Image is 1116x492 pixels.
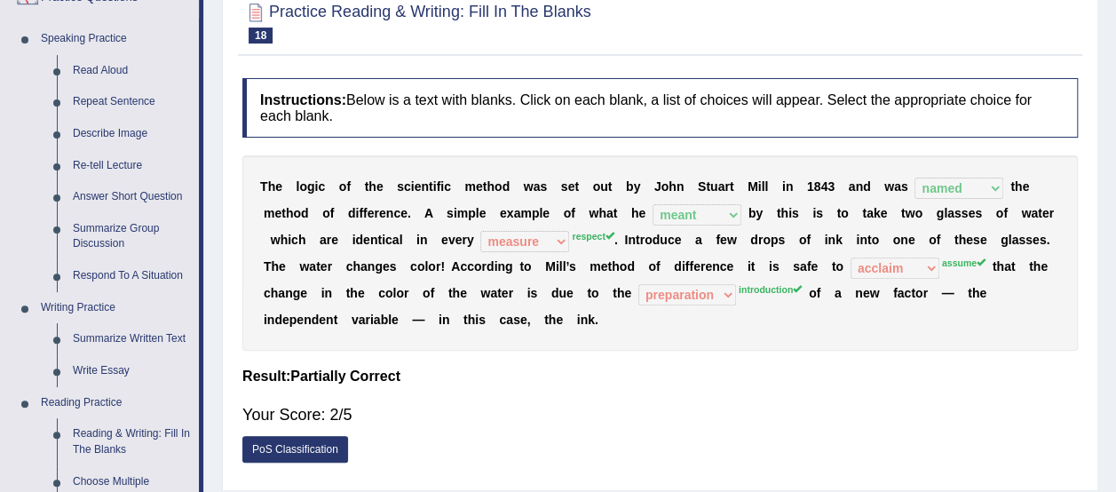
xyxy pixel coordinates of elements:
b: f [571,206,575,220]
b: o [339,179,347,194]
b: i [355,206,359,220]
b: f [806,233,811,247]
b: l [761,179,764,194]
b: ! [440,259,445,274]
b: h [281,233,289,247]
b: t [867,233,872,247]
b: e [415,179,422,194]
b: c [720,259,727,274]
b: e [479,206,487,220]
b: e [279,259,286,274]
a: Reading & Writing: Fill In The Blanks [65,418,199,465]
b: m [457,206,468,220]
b: e [363,233,370,247]
b: a [695,233,702,247]
b: o [564,206,572,220]
b: s [569,259,576,274]
b: h [996,259,1004,274]
b: e [638,206,645,220]
b: i [454,206,457,220]
b: e [1033,233,1040,247]
b: t [377,233,382,247]
b: d [674,259,682,274]
b: h [352,259,360,274]
b: t [365,179,369,194]
b: v [448,233,455,247]
b: n [827,233,835,247]
b: c [410,259,417,274]
b: w [271,233,281,247]
b: f [346,179,351,194]
b: e [726,259,733,274]
b: a [867,206,874,220]
b: M [545,259,556,274]
b: p [468,206,476,220]
b: g [375,259,383,274]
b: J [654,179,661,194]
b: r [462,233,466,247]
b: u [600,179,608,194]
b: f [363,206,368,220]
b: e [383,259,390,274]
b: m [264,206,274,220]
span: 18 [249,28,273,44]
b: A [451,259,460,274]
b: t [862,206,867,220]
b: e [567,179,574,194]
b: e [542,206,550,220]
b: e [321,259,328,274]
b: t [1038,206,1042,220]
b: h [958,233,966,247]
b: i [556,259,559,274]
b: c [668,233,675,247]
b: e [275,179,282,194]
b: o [322,206,330,220]
b: o [645,233,653,247]
b: i [788,206,792,220]
b: s [1025,233,1033,247]
b: t [730,179,734,194]
b: i [315,179,319,194]
b: e [675,233,682,247]
b: h [780,206,788,220]
b: d [653,233,661,247]
b: e [1042,206,1049,220]
b: s [1018,233,1025,247]
b: o [474,259,482,274]
b: r [724,179,729,194]
b: 4 [820,179,827,194]
b: e [500,206,507,220]
b: w [589,206,598,220]
a: Respond To A Situation [65,260,199,292]
b: b [748,206,756,220]
b: . [1046,233,1049,247]
b: t [836,206,841,220]
b: w [299,259,309,274]
b: o [914,206,922,220]
b: b [626,179,634,194]
b: a [717,179,724,194]
b: h [612,259,620,274]
b: o [893,233,901,247]
b: c [291,233,298,247]
a: PoS Classification [242,436,348,463]
b: a [320,233,327,247]
b: r [374,206,378,220]
b: n [900,233,908,247]
b: o [299,179,307,194]
b: s [447,206,454,220]
b: d [627,259,635,274]
b: . [408,206,411,220]
b: n [386,206,394,220]
b: s [792,206,799,220]
b: o [293,206,301,220]
b: i [411,179,415,194]
a: Re-tell Lecture [65,150,199,182]
b: r [328,259,332,274]
b: i [758,179,762,194]
b: e [476,179,483,194]
b: c [444,179,451,194]
b: o [799,233,807,247]
b: w [906,206,915,220]
b: i [748,259,751,274]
